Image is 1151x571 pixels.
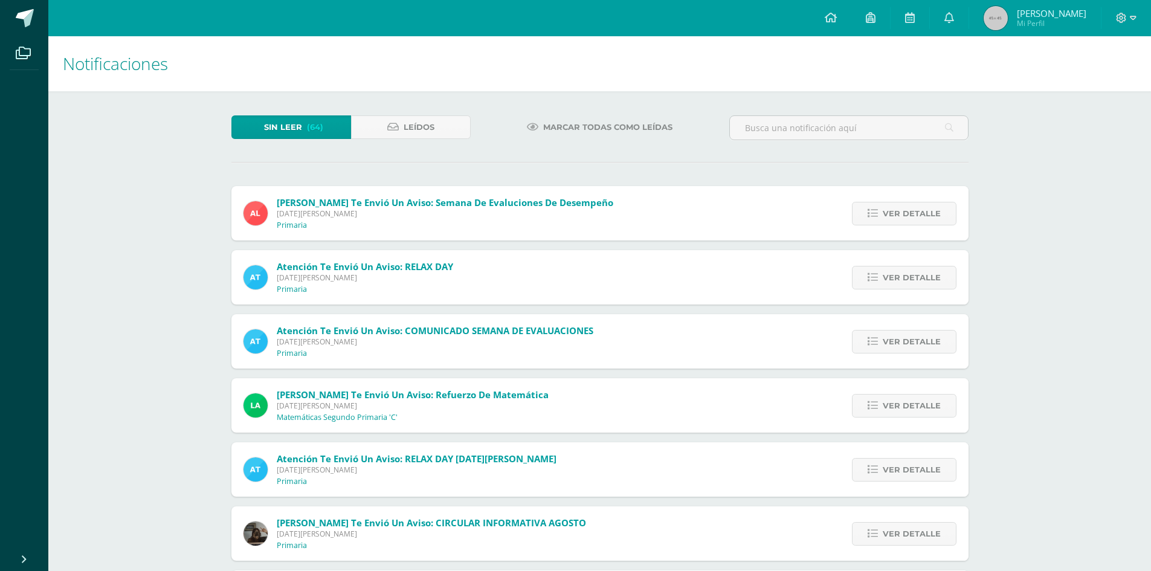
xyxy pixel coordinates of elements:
p: Primaria [277,477,307,486]
img: 2ffea78c32313793fe3641c097813157.png [243,201,268,225]
span: Mi Perfil [1017,18,1086,28]
span: Atención te envió un aviso: RELAX DAY [DATE][PERSON_NAME] [277,453,556,465]
img: 9fc725f787f6a993fc92a288b7a8b70c.png [243,265,268,289]
span: [DATE][PERSON_NAME] [277,273,453,283]
span: Ver detalle [883,202,941,225]
span: Ver detalle [883,523,941,545]
span: Ver detalle [883,266,941,289]
span: Ver detalle [883,331,941,353]
img: 23ebc151efb5178ba50558fdeb86cd78.png [243,393,268,418]
a: Sin leer(64) [231,115,351,139]
span: [DATE][PERSON_NAME] [277,529,586,539]
input: Busca una notificación aquí [730,116,968,140]
span: (64) [307,116,323,138]
span: [DATE][PERSON_NAME] [277,401,549,411]
p: Matemáticas Segundo Primaria 'C' [277,413,398,422]
p: Primaria [277,541,307,550]
p: Primaria [277,221,307,230]
p: Primaria [277,349,307,358]
span: [DATE][PERSON_NAME] [277,337,593,347]
img: 9fc725f787f6a993fc92a288b7a8b70c.png [243,457,268,482]
a: Marcar todas como leídas [512,115,688,139]
span: Leídos [404,116,434,138]
span: [DATE][PERSON_NAME] [277,465,556,475]
span: [PERSON_NAME] te envió un aviso: Semana de Evaluciones de Desempeño [277,196,613,208]
span: Sin leer [264,116,302,138]
span: [PERSON_NAME] [1017,7,1086,19]
img: 9fc725f787f6a993fc92a288b7a8b70c.png [243,329,268,353]
span: [DATE][PERSON_NAME] [277,208,613,219]
span: Atención te envió un aviso: COMUNICADO SEMANA DE EVALUACIONES [277,324,593,337]
span: [PERSON_NAME] te envió un aviso: Refuerzo de Matemática [277,389,549,401]
span: Notificaciones [63,52,168,75]
span: [PERSON_NAME] te envió un aviso: CIRCULAR INFORMATIVA AGOSTO [277,517,586,529]
img: 225096a26acfc1687bffe5cda17b4a42.png [243,521,268,546]
span: Marcar todas como leídas [543,116,672,138]
img: 45x45 [984,6,1008,30]
p: Primaria [277,285,307,294]
a: Leídos [351,115,471,139]
span: Atención te envió un aviso: RELAX DAY [277,260,453,273]
span: Ver detalle [883,395,941,417]
span: Ver detalle [883,459,941,481]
